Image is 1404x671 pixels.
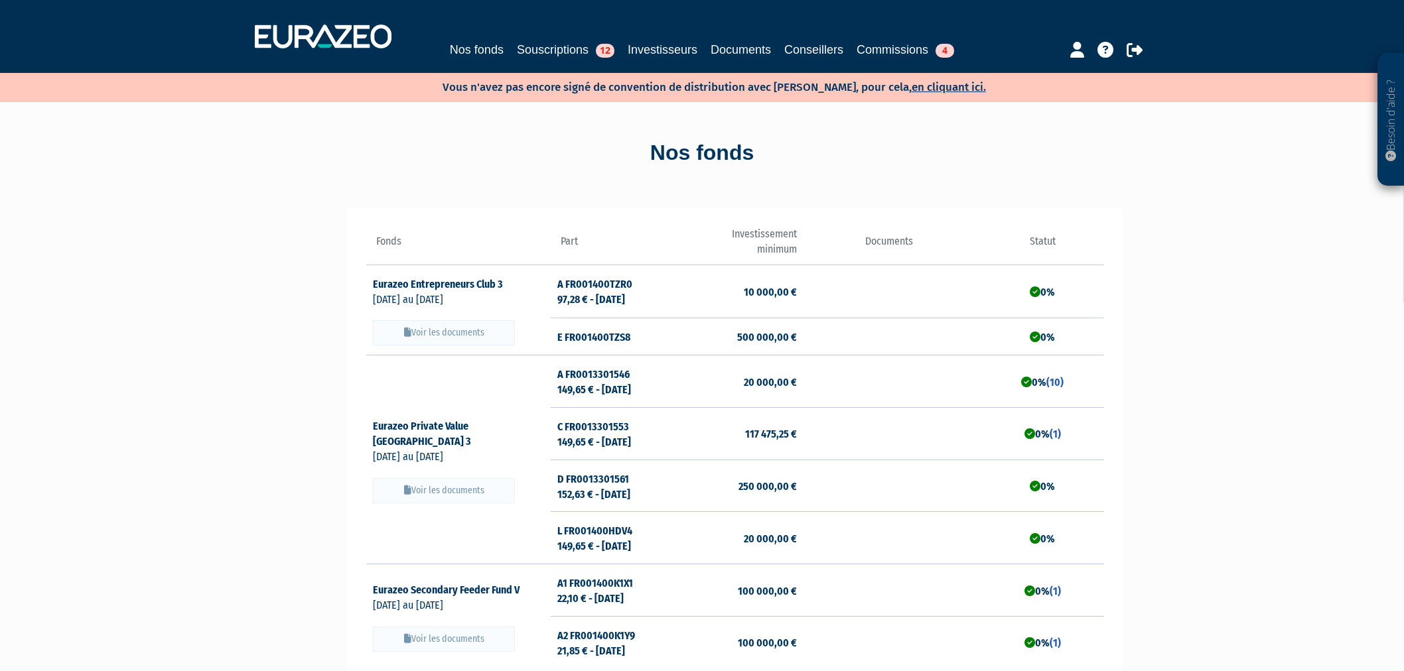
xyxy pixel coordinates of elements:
[373,583,531,596] a: Eurazeo Secondary Feeder Fund V
[366,227,551,265] th: Fonds
[673,459,796,512] td: 250 000,00 €
[981,318,1104,355] td: 0%
[373,599,443,611] span: [DATE] au [DATE]
[673,564,796,617] td: 100 000,00 €
[1050,428,1061,440] a: (1)
[981,265,1104,318] td: 0%
[551,512,673,564] td: L FR001400HDV4 149,65 € - [DATE]
[596,44,614,58] span: 12
[673,265,796,318] td: 10 000,00 €
[551,616,673,668] td: A2 FR001400K1Y9 21,85 € - [DATE]
[981,564,1104,617] td: 0%
[981,459,1104,512] td: 0%
[673,512,796,564] td: 20 000,00 €
[981,512,1104,564] td: 0%
[673,318,796,355] td: 500 000,00 €
[551,355,673,408] td: A FR0013301546 149,65 € - [DATE]
[551,227,673,265] th: Part
[373,478,515,503] button: Voir les documents
[673,355,796,408] td: 20 000,00 €
[551,459,673,512] td: D FR0013301561 152,63 € - [DATE]
[673,227,796,265] th: Investissement minimum
[628,40,697,59] a: Investisseurs
[324,138,1080,168] div: Nos fonds
[1050,585,1061,597] a: (1)
[551,564,673,617] td: A1 FR001400K1X1 22,10 € - [DATE]
[373,278,515,290] a: Eurazeo Entrepreneurs Club 3
[450,40,504,59] a: Nos fonds
[517,40,614,59] a: Souscriptions12
[711,40,771,59] a: Documents
[551,265,673,318] td: A FR001400TZR0 97,28 € - [DATE]
[404,76,986,95] p: Vous n'avez pas encore signé de convention de distribution avec [PERSON_NAME], pour cela,
[936,44,954,58] span: 4
[373,450,443,463] span: [DATE] au [DATE]
[981,616,1104,668] td: 0%
[551,408,673,460] td: C FR0013301553 149,65 € - [DATE]
[857,40,954,59] a: Commissions4
[373,320,515,345] button: Voir les documents
[673,408,796,460] td: 117 475,25 €
[981,408,1104,460] td: 0%
[255,25,391,48] img: 1732889491-logotype_eurazeo_blanc_rvb.png
[373,293,443,306] span: [DATE] au [DATE]
[784,40,843,59] a: Conseillers
[797,227,981,265] th: Documents
[1383,60,1399,180] p: Besoin d'aide ?
[373,627,515,652] button: Voir les documents
[981,355,1104,408] td: 0%
[551,318,673,355] td: E FR001400TZS8
[981,227,1104,265] th: Statut
[673,616,796,668] td: 100 000,00 €
[373,420,483,448] a: Eurazeo Private Value [GEOGRAPHIC_DATA] 3
[912,80,986,94] a: en cliquant ici.
[1050,637,1061,649] a: (1)
[1046,376,1064,389] a: (10)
